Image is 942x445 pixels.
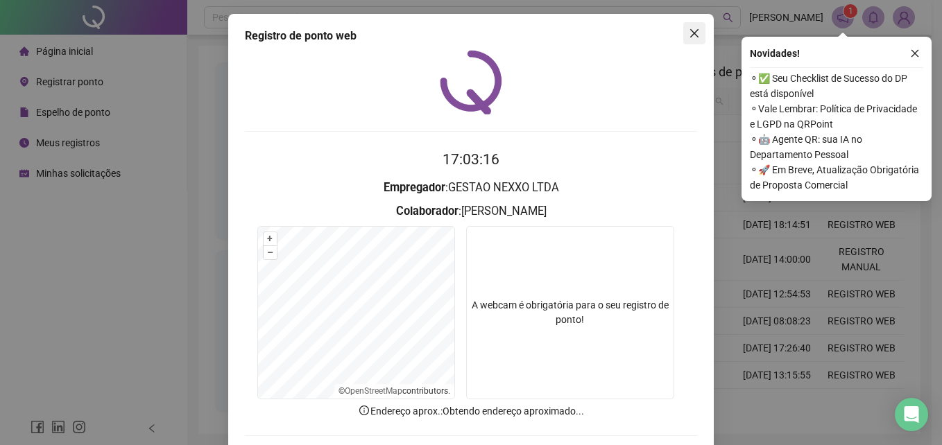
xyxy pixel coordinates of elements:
button: + [264,232,277,245]
span: close [689,28,700,39]
span: ⚬ 🤖 Agente QR: sua IA no Departamento Pessoal [750,132,923,162]
div: A webcam é obrigatória para o seu registro de ponto! [466,226,674,399]
div: Registro de ponto web [245,28,697,44]
h3: : [PERSON_NAME] [245,202,697,220]
button: – [264,246,277,259]
span: ⚬ Vale Lembrar: Política de Privacidade e LGPD na QRPoint [750,101,923,132]
li: © contributors. [339,386,450,396]
div: Open Intercom Messenger [895,398,928,431]
span: Novidades ! [750,46,800,61]
strong: Colaborador [396,204,459,218]
strong: Empregador [384,181,445,194]
a: OpenStreetMap [345,386,402,396]
time: 17:03:16 [443,151,499,168]
h3: : GESTAO NEXXO LTDA [245,179,697,197]
span: close [910,49,920,58]
button: Close [683,22,705,44]
span: info-circle [358,404,370,417]
p: Endereço aprox. : Obtendo endereço aproximado... [245,403,697,419]
img: QRPoint [440,50,502,114]
span: ⚬ 🚀 Em Breve, Atualização Obrigatória de Proposta Comercial [750,162,923,193]
span: ⚬ ✅ Seu Checklist de Sucesso do DP está disponível [750,71,923,101]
